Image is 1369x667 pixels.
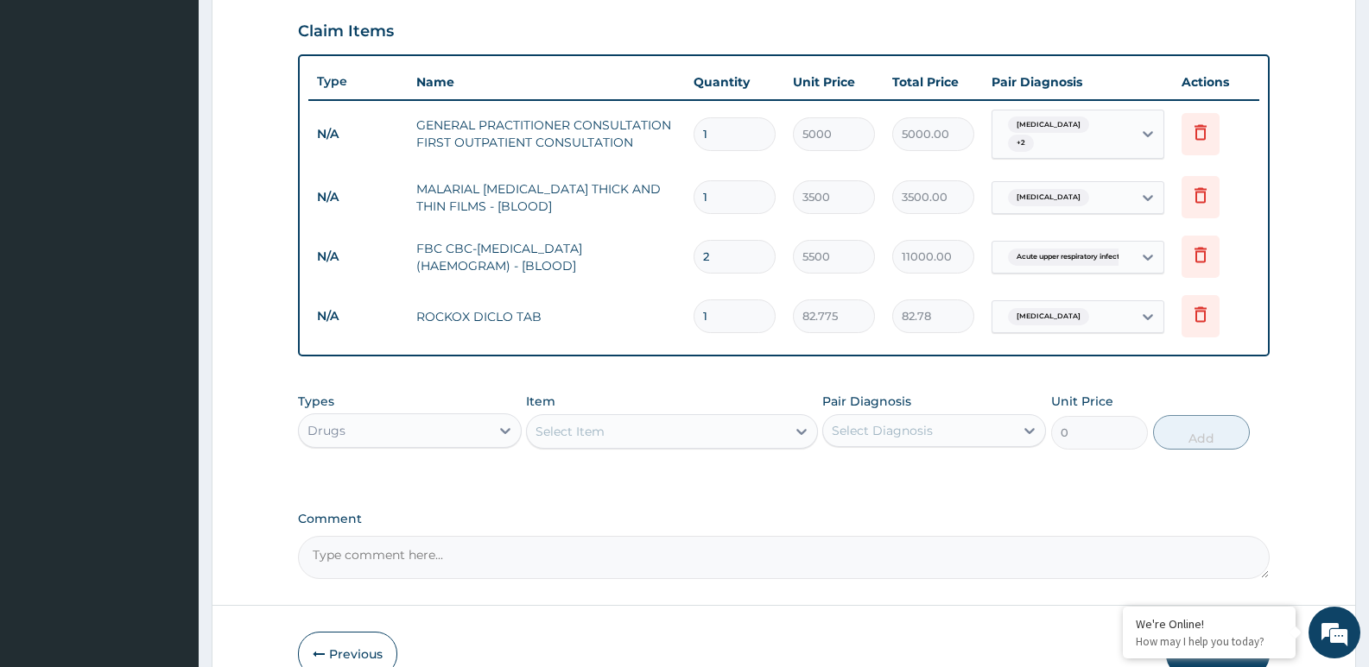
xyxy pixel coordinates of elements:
[1153,415,1250,450] button: Add
[307,422,345,439] div: Drugs
[1008,116,1089,134] span: [MEDICAL_DATA]
[832,422,933,439] div: Select Diagnosis
[308,118,408,150] td: N/A
[1136,616,1283,632] div: We're Online!
[536,423,605,440] div: Select Item
[308,300,408,332] td: N/A
[1008,135,1034,152] span: + 2
[526,393,555,410] label: Item
[90,97,290,119] div: Chat with us now
[408,172,685,223] td: MALARIAL [MEDICAL_DATA] THICK AND THIN FILMS - [BLOOD]
[408,65,685,99] th: Name
[1051,393,1113,410] label: Unit Price
[1008,189,1089,206] span: [MEDICAL_DATA]
[308,241,408,273] td: N/A
[308,66,408,98] th: Type
[1008,249,1133,266] span: Acute upper respiratory infect...
[308,181,408,213] td: N/A
[408,299,685,334] td: ROCKOX DICLO TAB
[32,86,70,129] img: d_794563401_company_1708531726252_794563401
[884,65,983,99] th: Total Price
[9,471,329,532] textarea: Type your message and hit 'Enter'
[822,393,911,410] label: Pair Diagnosis
[1173,65,1259,99] th: Actions
[283,9,325,50] div: Minimize live chat window
[983,65,1173,99] th: Pair Diagnosis
[1136,634,1283,649] p: How may I help you today?
[408,231,685,283] td: FBC CBC-[MEDICAL_DATA] (HAEMOGRAM) - [BLOOD]
[100,217,238,392] span: We're online!
[298,22,394,41] h3: Claim Items
[298,512,1270,526] label: Comment
[685,65,784,99] th: Quantity
[408,108,685,160] td: GENERAL PRACTITIONER CONSULTATION FIRST OUTPATIENT CONSULTATION
[298,394,334,409] label: Types
[784,65,884,99] th: Unit Price
[1008,308,1089,325] span: [MEDICAL_DATA]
